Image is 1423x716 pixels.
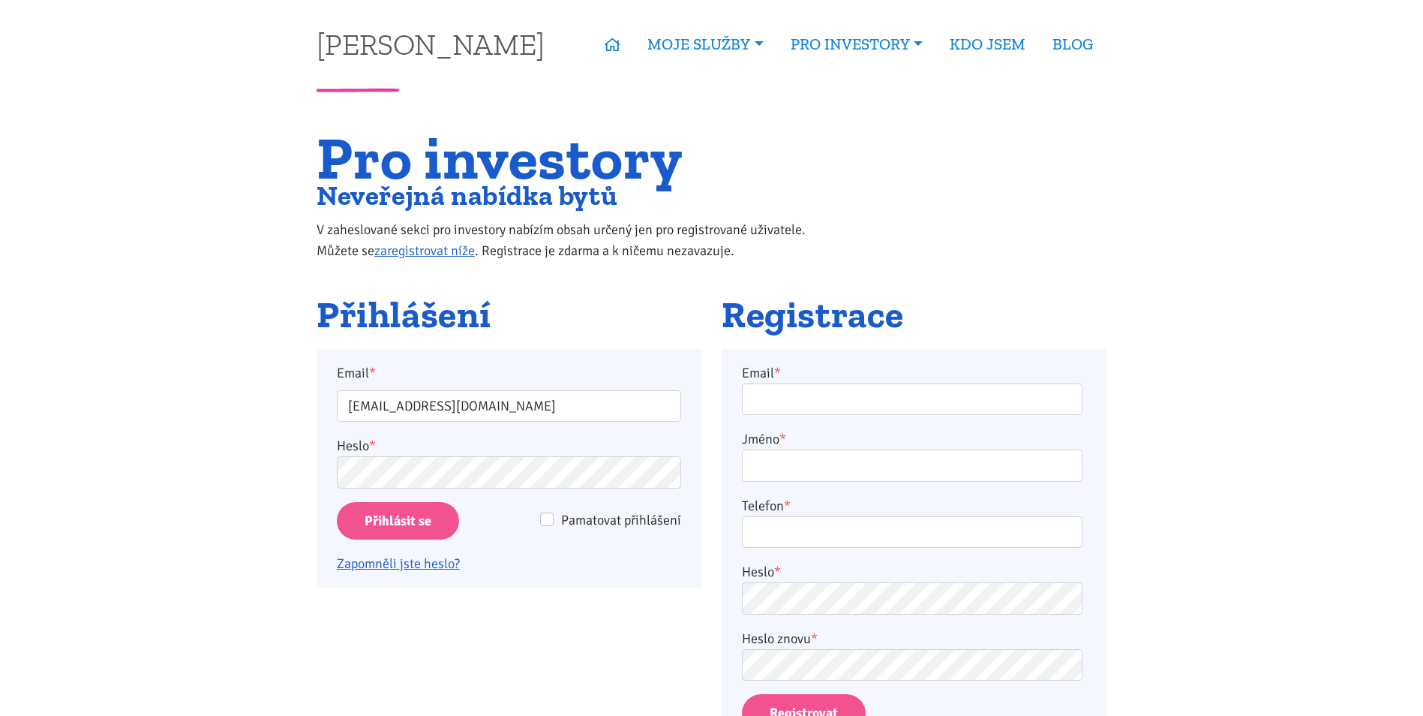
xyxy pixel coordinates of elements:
[337,502,459,540] input: Přihlásit se
[374,242,475,259] a: zaregistrovat níže
[317,295,701,335] h2: Přihlášení
[317,29,545,59] a: [PERSON_NAME]
[561,512,681,528] span: Pamatovat přihlášení
[777,27,936,62] a: PRO INVESTORY
[317,183,836,208] h2: Neveřejná nabídka bytů
[634,27,776,62] a: MOJE SLUŽBY
[742,429,786,450] label: Jméno
[317,133,836,183] h1: Pro investory
[811,630,818,647] abbr: required
[742,363,781,384] label: Email
[779,431,786,447] abbr: required
[722,295,1106,335] h2: Registrace
[742,561,781,582] label: Heslo
[936,27,1039,62] a: KDO JSEM
[774,365,781,381] abbr: required
[317,219,836,261] p: V zaheslované sekci pro investory nabízím obsah určený jen pro registrované uživatele. Můžete se ...
[337,435,376,456] label: Heslo
[742,495,791,516] label: Telefon
[784,498,791,514] abbr: required
[337,555,460,572] a: Zapomněli jste heslo?
[327,363,692,384] label: Email
[774,564,781,580] abbr: required
[742,628,818,649] label: Heslo znovu
[1039,27,1106,62] a: BLOG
